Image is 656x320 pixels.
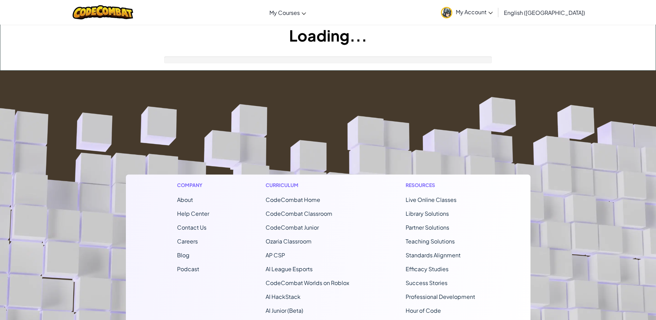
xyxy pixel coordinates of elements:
[177,224,206,231] span: Contact Us
[266,224,319,231] a: CodeCombat Junior
[177,210,209,217] a: Help Center
[266,265,313,273] a: AI League Esports
[269,9,300,16] span: My Courses
[456,8,493,16] span: My Account
[441,7,452,18] img: avatar
[266,307,303,314] a: AI Junior (Beta)
[406,210,449,217] a: Library Solutions
[0,25,656,46] h1: Loading...
[73,5,133,19] img: CodeCombat logo
[266,279,349,286] a: CodeCombat Worlds on Roblox
[406,238,455,245] a: Teaching Solutions
[406,181,479,189] h1: Resources
[406,307,441,314] a: Hour of Code
[177,196,193,203] a: About
[177,238,198,245] a: Careers
[177,181,209,189] h1: Company
[406,251,461,259] a: Standards Alignment
[266,293,301,300] a: AI HackStack
[504,9,585,16] span: English ([GEOGRAPHIC_DATA])
[406,224,449,231] a: Partner Solutions
[177,265,199,273] a: Podcast
[406,265,449,273] a: Efficacy Studies
[266,181,349,189] h1: Curriculum
[266,251,285,259] a: AP CSP
[266,3,309,22] a: My Courses
[437,1,496,23] a: My Account
[266,196,320,203] span: CodeCombat Home
[406,196,456,203] a: Live Online Classes
[266,210,332,217] a: CodeCombat Classroom
[406,293,475,300] a: Professional Development
[500,3,589,22] a: English ([GEOGRAPHIC_DATA])
[406,279,447,286] a: Success Stories
[266,238,312,245] a: Ozaria Classroom
[177,251,190,259] a: Blog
